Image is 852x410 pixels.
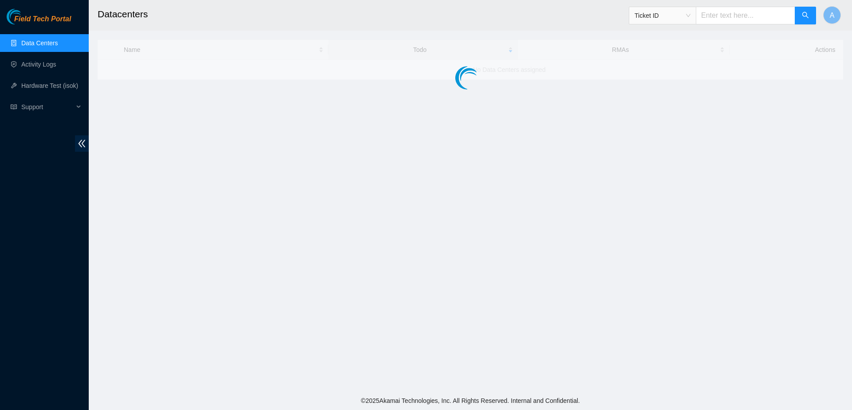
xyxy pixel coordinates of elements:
span: read [11,104,17,110]
a: Hardware Test (isok) [21,82,78,89]
span: Ticket ID [635,9,690,22]
a: Data Centers [21,39,58,47]
a: Akamai TechnologiesField Tech Portal [7,16,71,28]
span: A [830,10,835,21]
button: A [823,6,841,24]
button: search [795,7,816,24]
a: Activity Logs [21,61,56,68]
span: search [802,12,809,20]
span: Support [21,98,74,116]
span: double-left [75,135,89,152]
footer: © 2025 Akamai Technologies, Inc. All Rights Reserved. Internal and Confidential. [89,391,852,410]
span: Field Tech Portal [14,15,71,24]
img: Akamai Technologies [7,9,45,24]
input: Enter text here... [696,7,795,24]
